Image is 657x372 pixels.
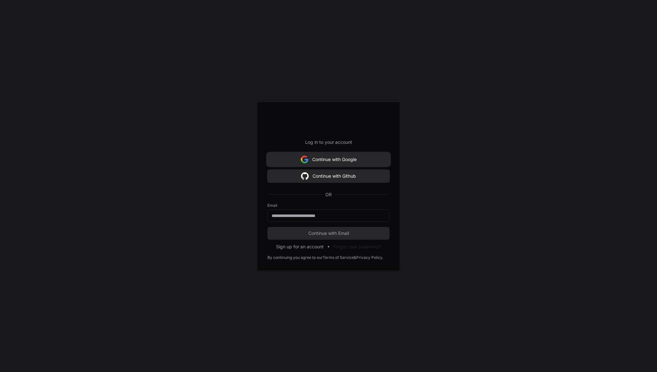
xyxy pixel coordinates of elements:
img: Sign in with google [301,153,308,166]
button: Continue with Github [267,170,390,182]
p: Log in to your account [267,139,390,145]
button: Continue with Email [267,227,390,240]
button: Sign up for an account [276,244,324,250]
button: Forgot your password? [333,244,381,250]
a: Privacy Policy. [356,255,383,260]
a: Terms of Service [323,255,354,260]
span: Continue with Email [267,230,390,236]
button: Continue with Google [267,153,390,166]
div: By continuing you agree to our [267,255,323,260]
label: Email [267,203,390,208]
div: & [354,255,356,260]
span: OR [323,191,334,198]
img: Sign in with google [301,170,309,182]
